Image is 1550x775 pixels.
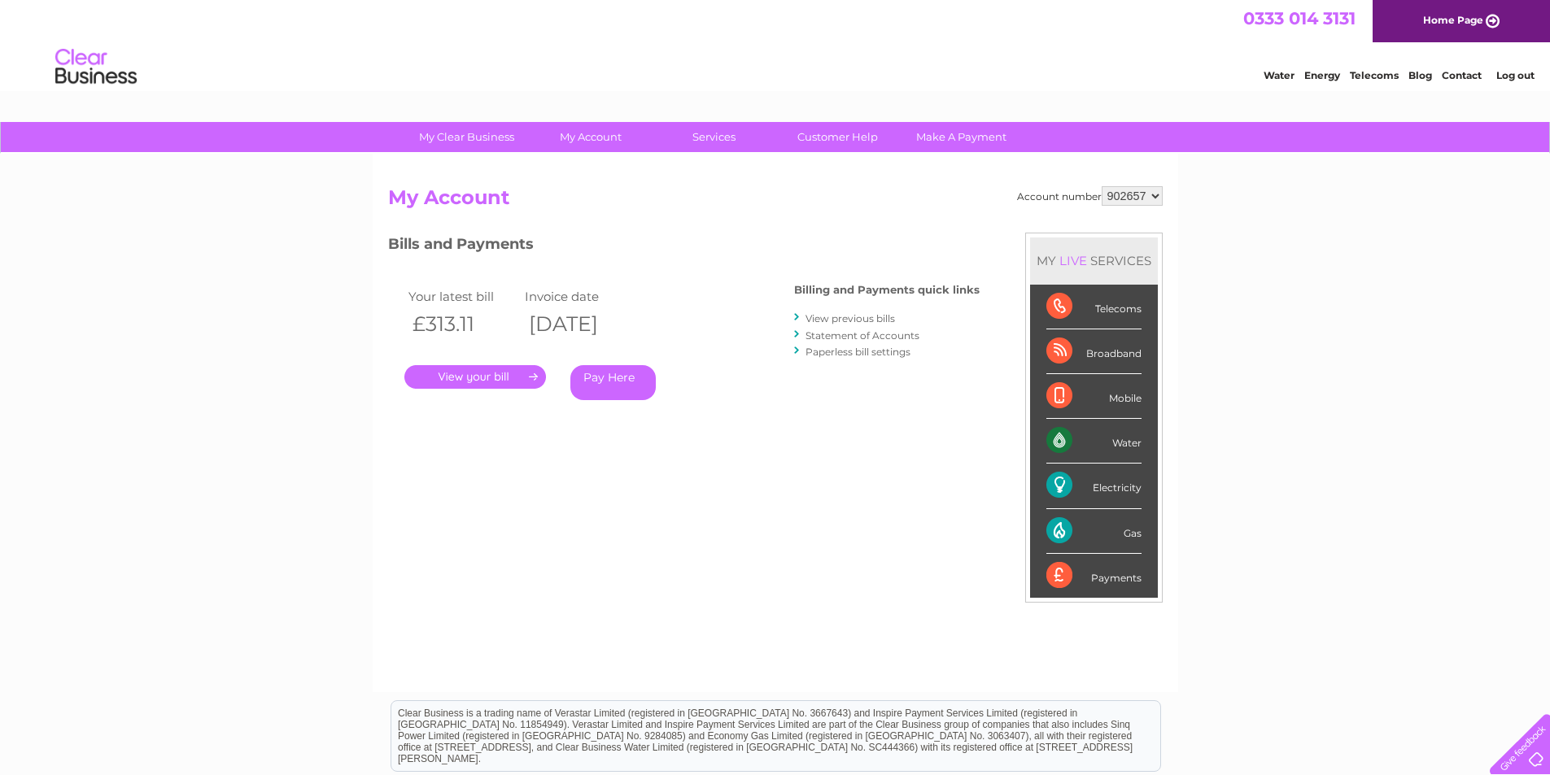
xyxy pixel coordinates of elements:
[806,346,910,358] a: Paperless bill settings
[55,42,138,92] img: logo.png
[1243,8,1356,28] a: 0333 014 3131
[1408,69,1432,81] a: Blog
[570,365,656,400] a: Pay Here
[1046,464,1142,508] div: Electricity
[806,312,895,324] a: View previous bills
[391,9,1160,79] div: Clear Business is a trading name of Verastar Limited (registered in [GEOGRAPHIC_DATA] No. 3667643...
[1046,329,1142,374] div: Broadband
[1264,69,1295,81] a: Water
[404,365,546,389] a: .
[647,122,781,152] a: Services
[388,186,1163,217] h2: My Account
[1017,186,1163,206] div: Account number
[1442,69,1482,81] a: Contact
[1056,253,1090,268] div: LIVE
[521,307,638,341] th: [DATE]
[521,285,638,307] td: Invoice date
[771,122,905,152] a: Customer Help
[523,122,657,152] a: My Account
[1046,419,1142,464] div: Water
[794,284,980,296] h4: Billing and Payments quick links
[806,329,919,342] a: Statement of Accounts
[404,307,522,341] th: £313.11
[894,122,1028,152] a: Make A Payment
[1304,69,1340,81] a: Energy
[1030,237,1158,284] div: MY SERVICES
[1496,69,1535,81] a: Log out
[1046,509,1142,554] div: Gas
[1350,69,1399,81] a: Telecoms
[404,285,522,307] td: Your latest bill
[400,122,534,152] a: My Clear Business
[1046,374,1142,419] div: Mobile
[388,233,980,261] h3: Bills and Payments
[1046,554,1142,598] div: Payments
[1046,285,1142,329] div: Telecoms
